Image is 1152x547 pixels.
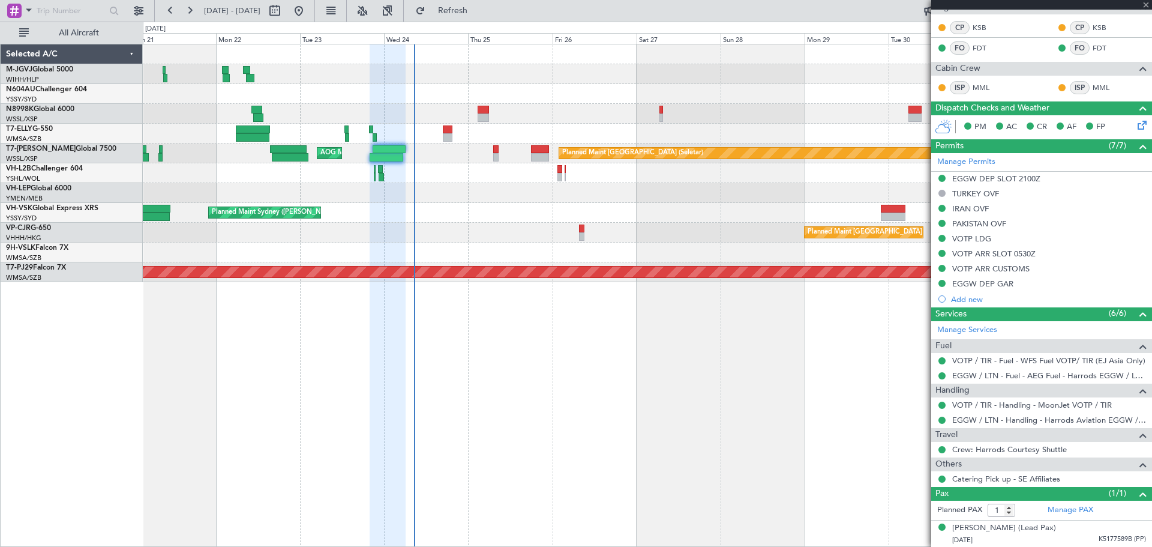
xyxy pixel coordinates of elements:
[6,145,76,153] span: T7-[PERSON_NAME]
[6,134,41,144] a: WMSA/SZB
[889,33,973,44] div: Tue 30
[952,474,1060,484] a: Catering Pick up - SE Affiliates
[721,33,805,44] div: Sun 28
[935,339,952,353] span: Fuel
[1067,121,1076,133] span: AF
[935,428,958,442] span: Travel
[935,62,980,76] span: Cabin Crew
[6,165,83,172] a: VH-L2BChallenger 604
[6,95,37,104] a: YSSY/SYD
[6,165,31,172] span: VH-L2B
[384,33,468,44] div: Wed 24
[952,370,1146,381] a: EGGW / LTN - Fuel - AEG Fuel - Harrods EGGW / LTN (EJ Asia Only)
[6,225,31,232] span: VP-CJR
[1093,43,1120,53] a: FDT
[808,223,1008,241] div: Planned Maint [GEOGRAPHIC_DATA] ([GEOGRAPHIC_DATA] Intl)
[6,106,34,113] span: N8998K
[6,145,116,153] a: T7-[PERSON_NAME]Global 7500
[6,214,37,223] a: YSSY/SYD
[410,1,482,20] button: Refresh
[805,33,889,44] div: Mon 29
[204,5,260,16] span: [DATE] - [DATE]
[300,33,384,44] div: Tue 23
[6,86,35,93] span: N604AU
[1070,41,1090,55] div: FO
[935,458,962,471] span: Others
[6,205,32,212] span: VH-VSK
[951,294,1146,304] div: Add new
[6,273,41,282] a: WMSA/SZB
[952,400,1112,410] a: VOTP / TIR - Handling - MoonJet VOTP / TIR
[952,264,1030,274] div: VOTP ARR CUSTOMS
[6,244,35,252] span: 9H-VSLK
[6,106,74,113] a: N8998KGlobal 6000
[1006,121,1017,133] span: AC
[6,154,38,163] a: WSSL/XSP
[13,23,130,43] button: All Aircraft
[6,234,41,243] a: VHHH/HKG
[553,33,637,44] div: Fri 26
[6,225,51,232] a: VP-CJRG-650
[950,41,970,55] div: FO
[952,234,991,244] div: VOTP LDG
[952,174,1040,184] div: EGGW DEP SLOT 2100Z
[6,66,32,73] span: M-JGVJ
[952,415,1146,425] a: EGGW / LTN - Handling - Harrods Aviation EGGW / LTN
[952,189,999,199] div: TURKEY OVF
[37,2,106,20] input: Trip Number
[320,144,455,162] div: AOG Maint London ([GEOGRAPHIC_DATA])
[1109,487,1126,500] span: (1/1)
[6,174,40,183] a: YSHL/WOL
[952,444,1067,455] a: Crew: Harrods Courtesy Shuttle
[212,204,351,222] div: Planned Maint Sydney ([PERSON_NAME] Intl)
[6,185,71,192] a: VH-LEPGlobal 6000
[1070,81,1090,94] div: ISP
[6,264,33,271] span: T7-PJ29
[950,21,970,34] div: CP
[6,75,39,84] a: WIHH/HLP
[935,101,1049,115] span: Dispatch Checks and Weather
[1109,307,1126,319] span: (6/6)
[6,244,68,252] a: 9H-VSLKFalcon 7X
[1109,139,1126,152] span: (7/7)
[6,66,73,73] a: M-JGVJGlobal 5000
[937,504,982,516] label: Planned PAX
[973,22,1000,33] a: KSB
[952,355,1145,366] a: VOTP / TIR - Fuel - WFS Fuel VOTP/ TIR (EJ Asia Only)
[952,522,1056,534] div: [PERSON_NAME] (Lead Pax)
[1070,21,1090,34] div: CP
[1093,22,1120,33] a: KSB
[935,307,967,321] span: Services
[31,29,127,37] span: All Aircraft
[132,33,216,44] div: Sun 21
[6,86,87,93] a: N604AUChallenger 604
[952,219,1006,229] div: PAKISTAN OVF
[937,156,995,168] a: Manage Permits
[1093,82,1120,93] a: MML
[145,24,166,34] div: [DATE]
[216,33,300,44] div: Mon 22
[973,43,1000,53] a: FDT
[1099,534,1146,545] span: K5177589B (PP)
[428,7,478,15] span: Refresh
[1096,121,1105,133] span: FP
[6,253,41,262] a: WMSA/SZB
[974,121,986,133] span: PM
[6,125,53,133] a: T7-ELLYG-550
[6,194,43,203] a: YMEN/MEB
[950,81,970,94] div: ISP
[937,324,997,336] a: Manage Services
[6,185,31,192] span: VH-LEP
[973,82,1000,93] a: MML
[6,125,32,133] span: T7-ELLY
[6,115,38,124] a: WSSL/XSP
[1048,504,1093,516] a: Manage PAX
[935,487,949,501] span: Pax
[6,264,66,271] a: T7-PJ29Falcon 7X
[952,536,973,545] span: [DATE]
[1037,121,1047,133] span: CR
[935,384,970,397] span: Handling
[468,33,552,44] div: Thu 25
[952,249,1036,259] div: VOTP ARR SLOT 0530Z
[952,204,989,214] div: IRAN OVF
